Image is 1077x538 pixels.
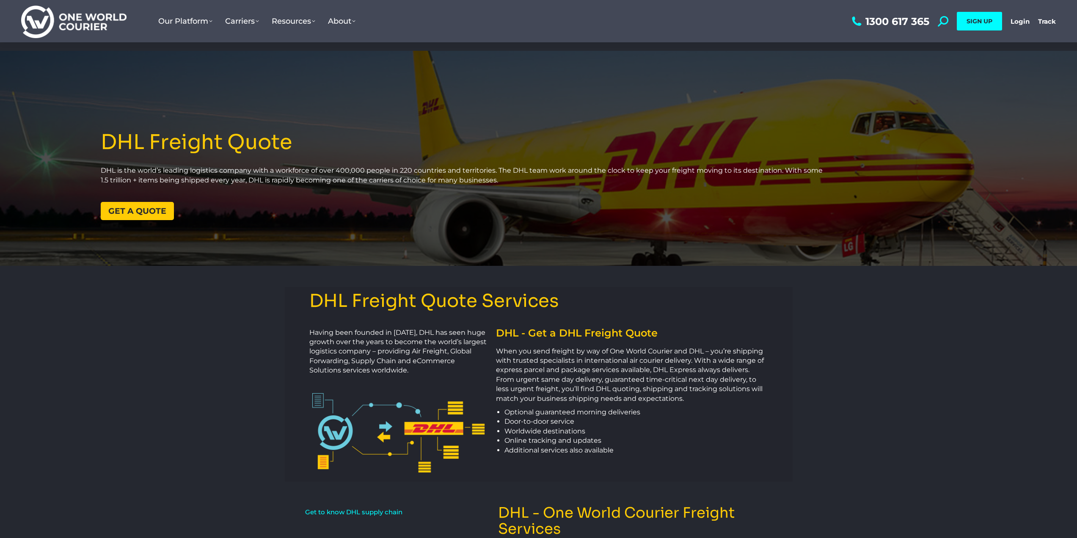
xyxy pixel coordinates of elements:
a: Track [1038,17,1056,25]
p: DHL is the world’s leading logistics company with a workforce of over 400,000 people in 220 count... [101,166,823,185]
span: SIGN UP [967,17,992,25]
a: Our Platform [152,8,219,34]
h2: DHL - Get a DHL Freight Quote [496,328,767,338]
a: Carriers [219,8,265,34]
span: Get a quote [108,207,166,215]
p: When you send freight by way of One World Courier and DHL – you’re shipping with trusted speciali... [496,347,767,403]
a: Resources [265,8,322,34]
li: Additional services also available [504,446,767,455]
a: About [322,8,362,34]
span: Our Platform [158,17,212,26]
a: Get a quote [101,202,174,220]
img: TNT One World Courier Integration [309,388,488,478]
h1: DHL Freight Quote [101,131,823,154]
li: Optional guaranteed morning deliveries [504,408,767,417]
span: Resources [272,17,315,26]
li: Online tracking and updates [504,436,767,445]
p: Having been founded in [DATE], DHL has seen huge growth over the years to become the world’s larg... [309,328,488,375]
span: Carriers [225,17,259,26]
img: One World Courier [21,4,127,39]
li: Worldwide destinations [504,427,767,436]
h2: Get to know DHL supply chain [305,509,492,515]
a: Login [1011,17,1030,25]
span: About [328,17,355,26]
h3: DHL Freight Quote Services [309,291,768,311]
h3: DHL - One World Courier Freight Services [498,505,772,537]
a: SIGN UP [957,12,1002,30]
a: 1300 617 365 [850,16,929,27]
li: Door-to-door service [504,417,767,426]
